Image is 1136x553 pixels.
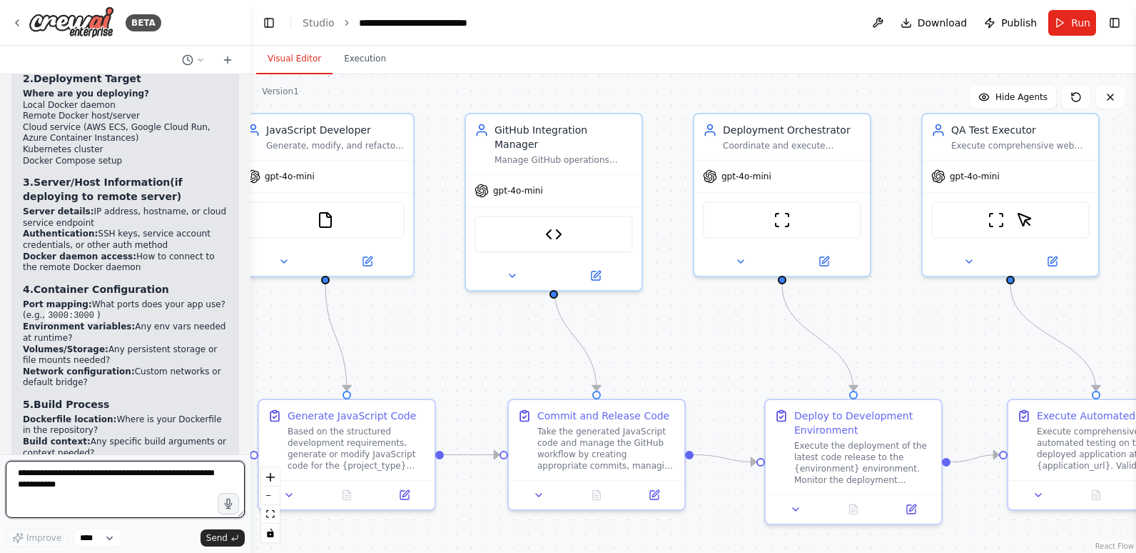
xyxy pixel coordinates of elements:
[693,113,871,277] div: Deployment OrchestratorCoordinate and execute deployments to {environment} environment, ensuring ...
[23,299,92,309] strong: Port mapping:
[567,487,627,504] button: No output available
[23,100,228,111] li: Local Docker daemon
[537,409,669,423] div: Commit and Release Code
[988,211,1005,229] img: ScrapeWebsiteTool
[265,171,315,182] span: gpt-4o-mini
[23,89,149,99] strong: Where are you deploying?
[23,251,136,261] strong: Docker daemon access:
[537,426,676,472] div: Take the generated JavaScript code and manage the GitHub workflow by creating appropriate commits...
[327,253,407,270] button: Open in side panel
[721,171,771,182] span: gpt-4o-mini
[23,71,228,86] h3: 2.
[318,284,354,391] g: Edge from 93b493f1-dff3-4cba-b1f7-fa840524de64 to 9c662e7f-857d-453a-8f5c-5f088905950b
[23,437,228,459] li: Any specific build arguments or context needed?
[1048,10,1096,36] button: Run
[495,154,633,166] div: Manage GitHub operations including committing code changes, creating releases, and monitoring rep...
[547,284,604,391] g: Edge from 4514c5e9-f9b4-4e64-95a6-d13d664a4fd6 to f1344473-ed97-4dab-8871-e517fe51115d
[774,211,791,229] img: ScrapeWebsiteTool
[317,487,377,504] button: No output available
[895,10,973,36] button: Download
[259,13,279,33] button: Hide left sidebar
[23,397,228,412] h3: 5.
[23,122,228,144] li: Cloud service (AWS ECS, Google Cloud Run, Azure Container Instances)
[23,299,228,322] li: What ports does your app use? (e.g., )
[723,123,861,137] div: Deployment Orchestrator
[258,399,436,511] div: Generate JavaScript CodeBased on the structured development requirements, generate or modify Java...
[176,51,211,69] button: Switch to previous chat
[23,414,116,424] strong: Dockerfile location:
[261,524,280,542] button: toggle interactivity
[950,448,999,469] g: Edge from 76aeb505-78b5-440a-9900-f0b0204efe6e to fd9b3071-583d-44ed-b1df-bde773b79d33
[266,140,405,151] div: Generate, modify, and refactor JavaScript code (Node.js, React, Vue, etc.) based on structured de...
[1003,284,1103,391] g: Edge from 54514a68-cf24-4316-85ed-c3cb47a5a3e5 to fd9b3071-583d-44ed-b1df-bde773b79d33
[23,206,228,229] li: IP address, hostname, or cloud service endpoint
[978,10,1043,36] button: Publish
[218,493,239,514] button: Click to speak your automation idea
[288,426,426,472] div: Based on the structured development requirements, generate or modify JavaScript code for the {pro...
[1066,487,1127,504] button: No output available
[794,440,933,486] div: Execute the deployment of the latest code release to the {environment} environment. Monitor the d...
[1012,253,1092,270] button: Open in side panel
[45,309,97,322] code: 3000:3000
[970,86,1056,109] button: Hide Agents
[950,171,1000,182] span: gpt-4o-mini
[1071,16,1090,30] span: Run
[380,487,429,504] button: Open in side panel
[126,14,161,31] div: BETA
[23,367,228,389] li: Custom networks or default bridge?
[545,226,562,243] img: GitHub Release Creator
[23,206,94,216] strong: Server details:
[886,501,935,518] button: Open in side panel
[23,156,228,167] li: Docker Compose setup
[723,140,861,151] div: Coordinate and execute deployments to {environment} environment, ensuring successful application ...
[823,501,884,518] button: No output available
[23,251,228,274] li: How to connect to the remote Docker daemon
[951,140,1090,151] div: Execute comprehensive web application testing on {application_url} using multiple web testing app...
[444,448,499,462] g: Edge from 9c662e7f-857d-453a-8f5c-5f088905950b to f1344473-ed97-4dab-8871-e517fe51115d
[34,284,169,295] strong: Container Configuration
[303,17,335,29] a: Studio
[23,344,108,354] strong: Volumes/Storage:
[206,532,228,544] span: Send
[493,185,543,196] span: gpt-4o-mini
[303,16,499,30] nav: breadcrumb
[317,211,334,229] img: FileReadTool
[918,16,968,30] span: Download
[23,229,98,239] strong: Authentication:
[262,86,299,97] div: Version 1
[783,253,864,270] button: Open in side panel
[465,113,643,292] div: GitHub Integration ManagerManage GitHub operations including committing code changes, creating re...
[23,322,135,332] strong: Environment variables:
[764,399,943,525] div: Deploy to Development EnvironmentExecute the deployment of the latest code release to the {enviro...
[23,344,228,367] li: Any persistent storage or file mounts needed?
[261,468,280,487] button: zoom in
[1105,13,1125,33] button: Show right sidebar
[694,448,756,469] g: Edge from f1344473-ed97-4dab-8871-e517fe51115d to 76aeb505-78b5-440a-9900-f0b0204efe6e
[995,91,1048,103] span: Hide Agents
[23,367,135,377] strong: Network configuration:
[216,51,239,69] button: Start a new chat
[23,322,228,344] li: Any env vars needed at runtime?
[23,437,91,447] strong: Build context:
[629,487,679,504] button: Open in side panel
[256,44,333,74] button: Visual Editor
[236,113,415,277] div: JavaScript DeveloperGenerate, modify, and refactor JavaScript code (Node.js, React, Vue, etc.) ba...
[1001,16,1037,30] span: Publish
[34,176,170,188] strong: Server/Host Information
[29,6,114,39] img: Logo
[23,144,228,156] li: Kubernetes cluster
[775,284,861,391] g: Edge from 635c7859-5637-4742-a3d3-b15ce7b0da06 to 76aeb505-78b5-440a-9900-f0b0204efe6e
[921,113,1100,277] div: QA Test ExecutorExecute comprehensive web application testing on {application_url} using multiple...
[1095,542,1134,550] a: React Flow attribution
[266,123,405,137] div: JavaScript Developer
[495,123,633,151] div: GitHub Integration Manager
[23,282,228,297] h3: 4.
[507,399,686,511] div: Commit and Release CodeTake the generated JavaScript code and manage the GitHub workflow by creat...
[201,529,245,547] button: Send
[261,487,280,505] button: zoom out
[333,44,397,74] button: Execution
[26,532,61,544] span: Improve
[288,409,416,423] div: Generate JavaScript Code
[6,529,68,547] button: Improve
[23,175,228,204] h3: 3. (if deploying to remote server)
